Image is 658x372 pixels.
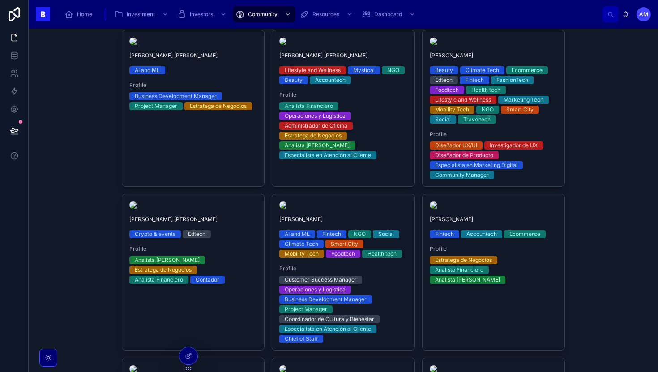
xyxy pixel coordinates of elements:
[285,141,350,150] div: Analista [PERSON_NAME]
[331,250,355,258] div: Foodtech
[353,66,375,74] div: Mystical
[466,230,497,238] div: Accountech
[190,102,247,110] div: Estratega de Negocios
[135,92,217,100] div: Business Development Manager
[466,66,499,74] div: Climate Tech
[435,106,469,114] div: Mobility Tech
[127,11,155,18] span: Investment
[135,276,183,284] div: Analista Financiero
[435,66,453,74] div: Beauty
[279,201,407,209] img: Tezza-5046-2.jpg
[135,102,177,110] div: Project Manager
[285,315,374,323] div: Coordinador de Cultura y Bienestar
[233,6,295,22] a: Community
[435,76,453,84] div: Edtech
[430,52,558,59] span: [PERSON_NAME]
[279,91,407,98] span: Profile
[285,286,346,294] div: Operaciones y Logística
[378,230,394,238] div: Social
[430,201,558,209] img: Foto-Pablo-Martin-Rubio.png
[196,276,219,284] div: Contador
[77,11,92,18] span: Home
[422,194,565,351] a: [PERSON_NAME]FintechAccountechEcommerceProfileEstratega de NegociosAnalista FinancieroAnalista [P...
[354,230,366,238] div: NGO
[285,305,327,313] div: Project Manager
[285,66,341,74] div: Lifestyle and Wellness
[435,276,500,284] div: Analista [PERSON_NAME]
[496,76,528,84] div: FashionTech
[435,230,454,238] div: Fintech
[285,76,303,84] div: Beauty
[285,240,318,248] div: Climate Tech
[129,52,257,59] span: [PERSON_NAME] [PERSON_NAME]
[504,96,543,104] div: Marketing Tech
[285,295,367,304] div: Business Development Manager
[430,245,558,252] span: Profile
[430,38,558,45] img: Picture.jpeg
[506,106,534,114] div: Smart City
[285,102,333,110] div: Analista Financiero
[435,256,492,264] div: Estratega de Negocios
[315,76,346,84] div: Accountech
[367,250,397,258] div: Health tech
[135,230,175,238] div: Crypto & events
[285,112,346,120] div: Operaciones y Logística
[285,276,357,284] div: Customer Success Manager
[509,230,540,238] div: Ecommerce
[435,86,459,94] div: Foodtech
[297,6,357,22] a: Resources
[57,4,602,24] div: scrollable content
[272,194,415,351] a: [PERSON_NAME]AI and MLFintechNGOSocialClimate TechSmart CityMobility TechFoodtechHealth techProfi...
[422,30,565,187] a: [PERSON_NAME]BeautyClimate TechEcommerceEdtechFintechFashionTechFoodtechHealth techLifestyle and ...
[331,240,358,248] div: Smart City
[285,230,310,238] div: AI and ML
[111,6,173,22] a: Investment
[285,250,319,258] div: Mobility Tech
[374,11,402,18] span: Dashboard
[512,66,543,74] div: Ecommerce
[279,216,407,223] span: [PERSON_NAME]
[272,30,415,187] a: [PERSON_NAME] [PERSON_NAME]Lifestyle and WellnessMysticalNGOBeautyAccountechProfileAnalista Finan...
[129,81,257,89] span: Profile
[435,161,517,169] div: Especialista en Marketing Digital
[279,265,407,272] span: Profile
[285,151,371,159] div: Especialista en Atención al Cliente
[285,132,342,140] div: Estratega de Negocios
[285,122,347,130] div: Administrador de Oficina
[129,216,257,223] span: [PERSON_NAME] [PERSON_NAME]
[430,131,558,138] span: Profile
[359,6,420,22] a: Dashboard
[435,96,491,104] div: Lifestyle and Wellness
[285,335,318,343] div: Chief of Staff
[135,66,160,74] div: AI and ML
[129,38,257,45] img: 2-Foto-Miguel-Gonzalez.png
[279,52,407,59] span: [PERSON_NAME] [PERSON_NAME]
[36,7,50,21] img: App logo
[465,76,484,84] div: Fintech
[135,266,192,274] div: Estratega de Negocios
[129,245,257,252] span: Profile
[279,38,407,45] img: IMG_3541.jpeg
[435,115,451,124] div: Social
[463,115,491,124] div: Traveltech
[122,194,265,351] a: [PERSON_NAME] [PERSON_NAME]Crypto & eventsEdtechProfileAnalista [PERSON_NAME]Estratega de Negocio...
[248,11,278,18] span: Community
[135,256,200,264] div: Analista [PERSON_NAME]
[430,216,558,223] span: [PERSON_NAME]
[322,230,341,238] div: Fintech
[190,11,213,18] span: Investors
[122,30,265,187] a: [PERSON_NAME] [PERSON_NAME]AI and MLProfileBusiness Development ManagerProject ManagerEstratega d...
[639,11,648,18] span: AM
[188,230,205,238] div: Edtech
[62,6,98,22] a: Home
[482,106,494,114] div: NGO
[435,266,483,274] div: Analista Financiero
[285,325,371,333] div: Especialista en Atención al Cliente
[435,171,489,179] div: Community Manager
[387,66,399,74] div: NGO
[435,151,493,159] div: Diseñador de Producto
[490,141,538,150] div: Investigador de UX
[312,11,339,18] span: Resources
[175,6,231,22] a: Investors
[435,141,477,150] div: Diseñador UX/UI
